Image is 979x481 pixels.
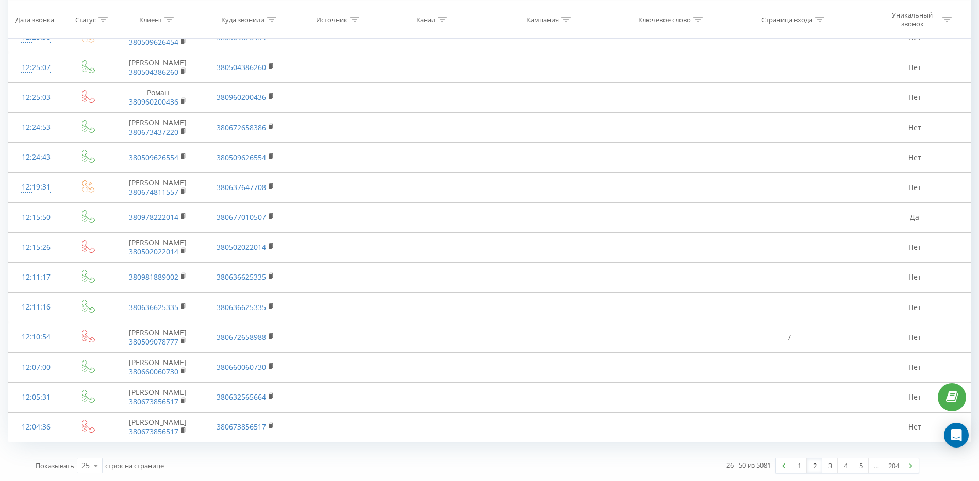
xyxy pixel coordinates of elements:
div: 12:11:17 [19,267,54,287]
div: 12:10:54 [19,327,54,347]
td: Да [859,202,971,232]
td: ⁨[PERSON_NAME]⁩ [112,322,203,352]
div: Ключевое слово [638,15,691,24]
a: 380673856517 [129,426,178,436]
td: [PERSON_NAME] [112,113,203,143]
div: Источник [316,15,347,24]
a: 380636625335 [217,302,266,312]
td: Нет [859,322,971,352]
td: Нет [859,262,971,292]
div: Дата звонка [15,15,54,24]
div: 12:24:43 [19,147,54,167]
div: 12:24:53 [19,117,54,138]
div: 12:05:31 [19,387,54,407]
div: 26 - 50 из 5081 [726,460,771,470]
div: 12:04:36 [19,417,54,437]
div: 12:07:00 [19,357,54,377]
a: 380502022014 [217,242,266,252]
div: Клиент [139,15,162,24]
div: Кампания [526,15,559,24]
a: 204 [884,458,903,473]
td: Нет [859,352,971,382]
div: 12:19:31 [19,177,54,197]
a: 380509626454 [129,37,178,47]
td: [PERSON_NAME] [112,232,203,262]
td: Нет [859,173,971,202]
a: 380509078777 [129,337,178,347]
span: Показывать [36,461,74,470]
a: 3 [822,458,838,473]
td: [PERSON_NAME] [112,173,203,202]
a: 380677010507 [217,212,266,222]
td: Нет [859,82,971,112]
a: 380637647708 [217,182,266,192]
td: Нет [859,232,971,262]
div: Куда звонили [221,15,264,24]
div: 12:25:03 [19,88,54,108]
td: / [720,322,859,352]
div: Уникальный звонок [885,11,940,28]
div: … [869,458,884,473]
a: 380960200436 [217,92,266,102]
td: Роман [112,82,203,112]
a: 380673856517 [217,422,266,432]
a: 380504386260 [217,62,266,72]
a: 380660060730 [129,367,178,376]
a: 4 [838,458,853,473]
a: 380632565664 [217,392,266,402]
td: Нет [859,143,971,173]
a: 5 [853,458,869,473]
a: 380981889002 [129,272,178,282]
a: 380502022014 [129,247,178,256]
td: Нет [859,412,971,442]
td: Нет [859,53,971,82]
div: 12:15:50 [19,208,54,228]
div: 25 [81,460,90,471]
a: 380978222014 [129,212,178,222]
a: 380509626454 [217,32,266,42]
div: 12:25:07 [19,58,54,78]
td: Нет [859,113,971,143]
a: 380673437220 [129,127,178,137]
a: 2 [807,458,822,473]
a: 380509626554 [217,152,266,162]
td: [PERSON_NAME] [112,412,203,442]
a: 380509626554 [129,152,178,162]
td: [PERSON_NAME] [112,53,203,82]
div: Open Intercom Messenger [944,423,969,448]
a: 380504386260 [129,67,178,77]
div: Статус [75,15,96,24]
a: 380673856517 [129,397,178,406]
a: 380674811557 [129,187,178,197]
td: [PERSON_NAME] [112,352,203,382]
td: [PERSON_NAME] [112,382,203,412]
div: Страница входа [761,15,812,24]
td: Нет [859,293,971,322]
td: Нет [859,382,971,412]
a: 380960200436 [129,97,178,107]
a: 380672658386 [217,123,266,132]
div: 12:15:26 [19,237,54,257]
span: строк на странице [105,461,164,470]
a: 1 [791,458,807,473]
div: 12:11:16 [19,297,54,317]
a: 380660060730 [217,362,266,372]
a: 380636625335 [217,272,266,282]
a: 380636625335 [129,302,178,312]
div: Канал [416,15,435,24]
a: 380672658988 [217,332,266,342]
